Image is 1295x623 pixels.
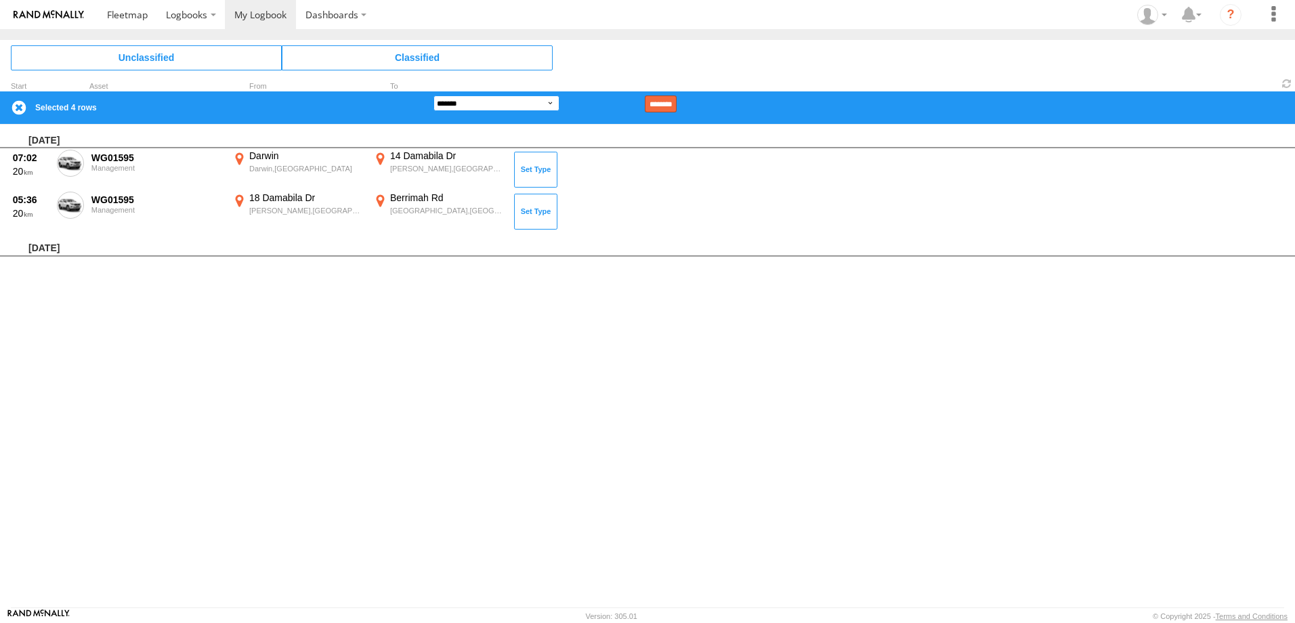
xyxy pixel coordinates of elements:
[249,206,364,215] div: [PERSON_NAME],[GEOGRAPHIC_DATA]
[91,152,223,164] div: WG01595
[371,83,507,90] div: To
[390,206,505,215] div: [GEOGRAPHIC_DATA],[GEOGRAPHIC_DATA]
[249,164,364,173] div: Darwin,[GEOGRAPHIC_DATA]
[14,10,84,20] img: rand-logo.svg
[7,609,70,623] a: Visit our Website
[1220,4,1241,26] i: ?
[91,206,223,214] div: Management
[249,192,364,204] div: 18 Damabila Dr
[91,164,223,172] div: Management
[230,83,366,90] div: From
[371,192,507,231] label: Click to View Event Location
[11,100,27,116] label: Clear Selection
[13,165,49,177] div: 20
[390,150,505,162] div: 14 Damabila Dr
[230,150,366,189] label: Click to View Event Location
[13,152,49,164] div: 07:02
[91,194,223,206] div: WG01595
[390,164,505,173] div: [PERSON_NAME],[GEOGRAPHIC_DATA]
[1216,612,1288,620] a: Terms and Conditions
[249,150,364,162] div: Darwin
[514,194,557,229] button: Click to Set
[89,83,225,90] div: Asset
[13,194,49,206] div: 05:36
[1132,5,1172,25] div: Trevor Wilson
[1279,77,1295,90] span: Refresh
[514,152,557,187] button: Click to Set
[11,45,282,70] span: Click to view Unclassified Trips
[586,612,637,620] div: Version: 305.01
[390,192,505,204] div: Berrimah Rd
[1153,612,1288,620] div: © Copyright 2025 -
[13,207,49,219] div: 20
[282,45,553,70] span: Click to view Classified Trips
[230,192,366,231] label: Click to View Event Location
[11,83,51,90] div: Click to Sort
[371,150,507,189] label: Click to View Event Location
